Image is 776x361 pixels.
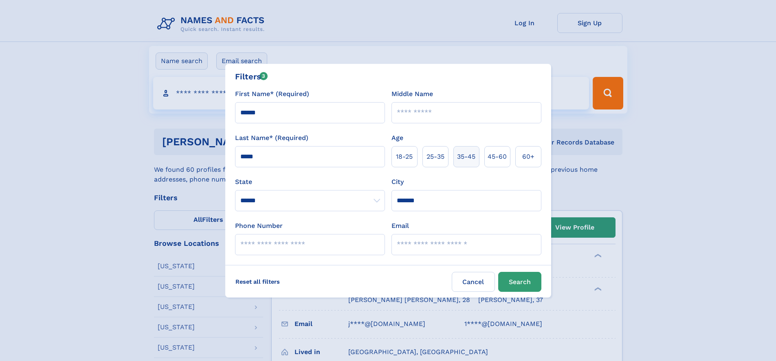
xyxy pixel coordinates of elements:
[391,221,409,231] label: Email
[488,152,507,162] span: 45‑60
[452,272,495,292] label: Cancel
[391,89,433,99] label: Middle Name
[426,152,444,162] span: 25‑35
[396,152,413,162] span: 18‑25
[235,89,309,99] label: First Name* (Required)
[235,177,385,187] label: State
[230,272,285,291] label: Reset all filters
[498,272,541,292] button: Search
[457,152,475,162] span: 35‑45
[391,177,404,187] label: City
[391,133,403,143] label: Age
[235,221,283,231] label: Phone Number
[235,70,268,83] div: Filters
[235,133,308,143] label: Last Name* (Required)
[522,152,534,162] span: 60+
